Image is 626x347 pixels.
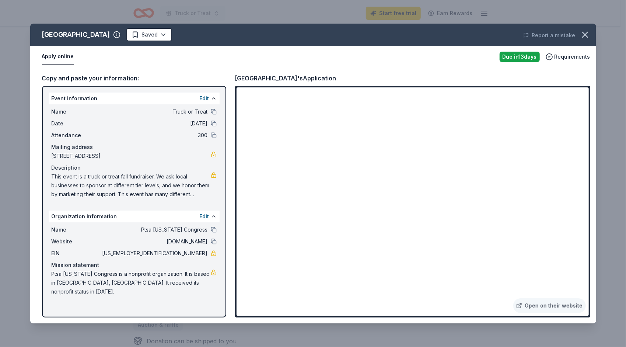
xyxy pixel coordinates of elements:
[200,94,209,103] button: Edit
[52,131,101,140] span: Attendance
[101,249,208,258] span: [US_EMPLOYER_IDENTIFICATION_NUMBER]
[52,225,101,234] span: Name
[523,31,576,40] button: Report a mistake
[52,270,211,296] span: Ptsa [US_STATE] Congress is a nonprofit organization. It is based in [GEOGRAPHIC_DATA], [GEOGRAPH...
[101,107,208,116] span: Truck or Treat
[500,52,540,62] div: Due in 13 days
[52,249,101,258] span: EIN
[42,29,110,41] div: [GEOGRAPHIC_DATA]
[142,30,158,39] span: Saved
[42,49,74,65] button: Apply online
[52,107,101,116] span: Name
[52,119,101,128] span: Date
[235,73,336,83] div: [GEOGRAPHIC_DATA]'s Application
[546,52,590,61] button: Requirements
[101,225,208,234] span: Ptsa [US_STATE] Congress
[101,237,208,246] span: [DOMAIN_NAME]
[52,163,217,172] div: Description
[555,52,590,61] span: Requirements
[52,143,217,152] div: Mailing address
[52,237,101,246] span: Website
[101,119,208,128] span: [DATE]
[52,152,211,160] span: [STREET_ADDRESS]
[52,172,211,199] span: This event is a truck or treat fall fundraiser. We ask local businesses to sponsor at different t...
[49,211,220,222] div: Organization information
[200,212,209,221] button: Edit
[101,131,208,140] span: 300
[513,298,586,313] a: Open on their website
[49,93,220,104] div: Event information
[42,73,226,83] div: Copy and paste your information:
[52,261,217,270] div: Mission statement
[126,28,172,41] button: Saved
